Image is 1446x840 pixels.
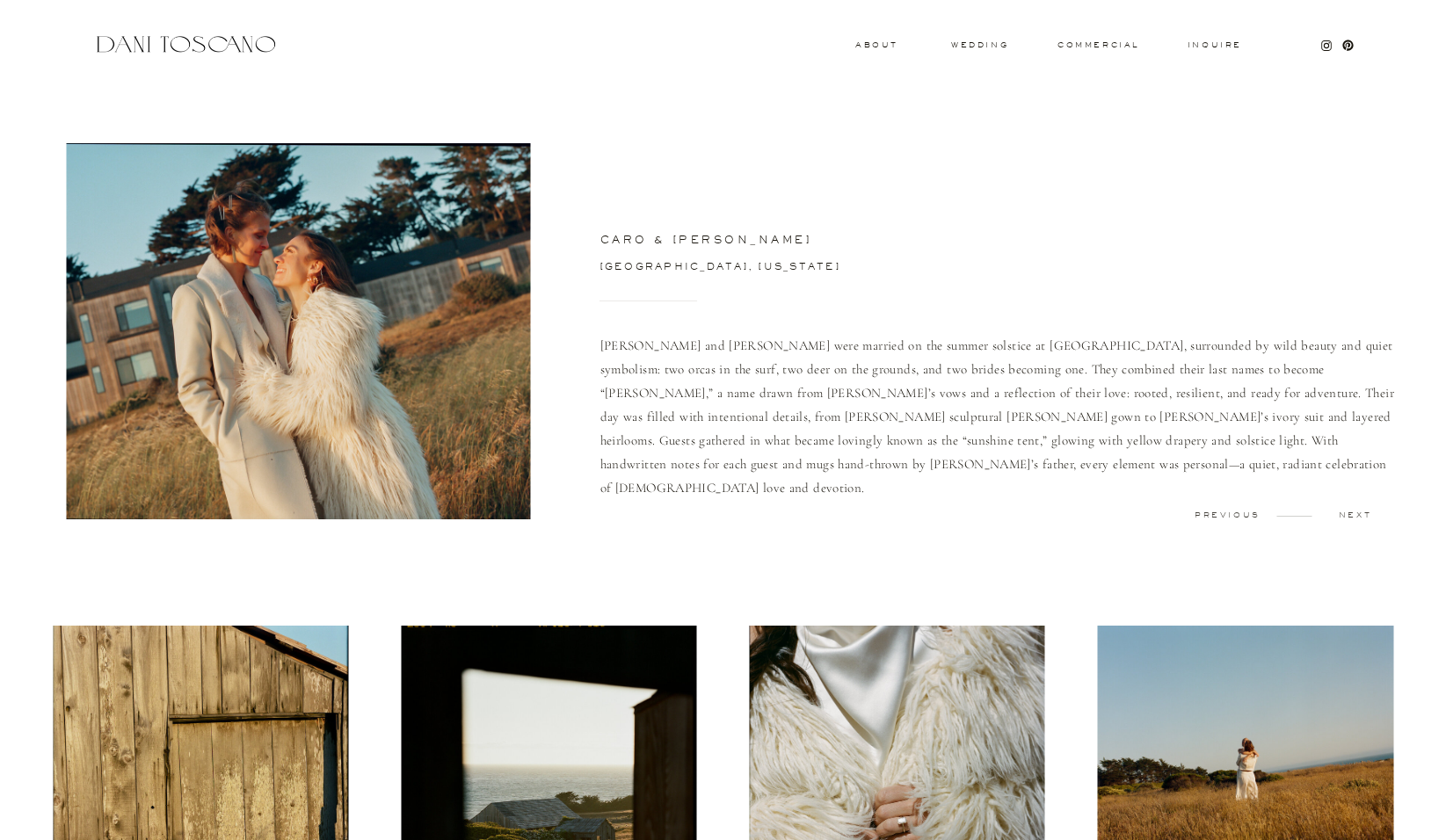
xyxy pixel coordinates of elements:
[1184,511,1271,519] a: previous
[951,41,1008,47] a: wedding
[1187,41,1243,50] a: Inquire
[1057,41,1138,48] a: commercial
[855,41,894,47] a: About
[600,235,1146,250] h3: caro & [PERSON_NAME]
[1312,511,1399,519] a: next
[600,334,1399,519] p: [PERSON_NAME] and [PERSON_NAME] were married on the summer solstice at [GEOGRAPHIC_DATA], surroun...
[600,262,949,277] a: [GEOGRAPHIC_DATA], [US_STATE]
